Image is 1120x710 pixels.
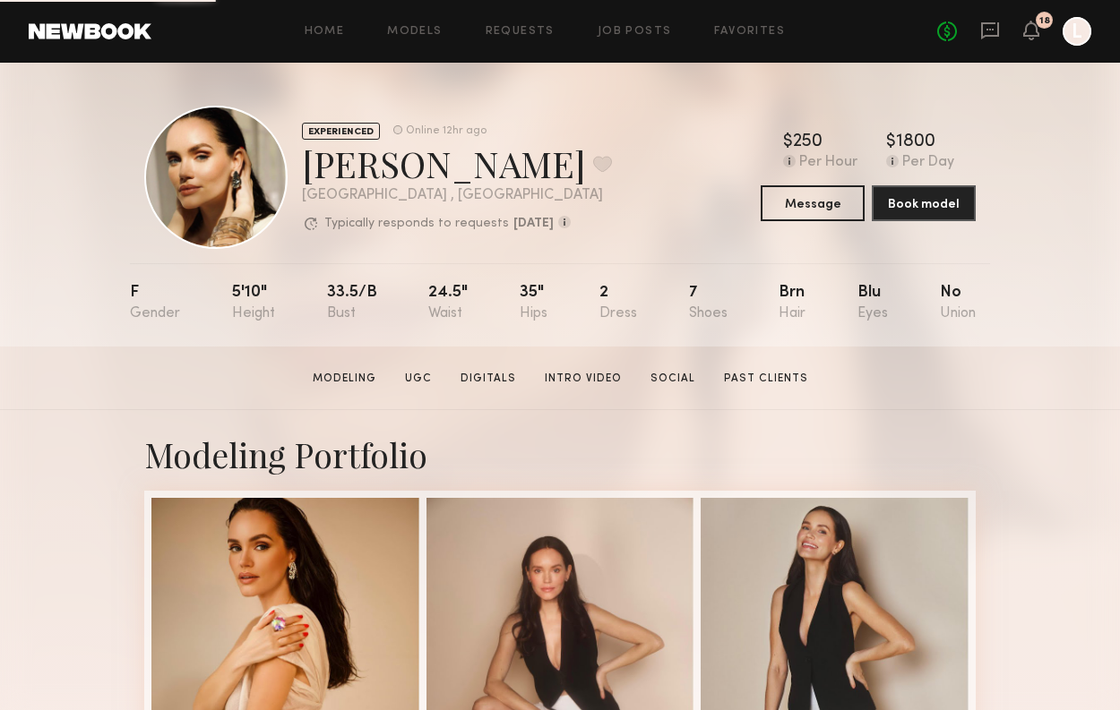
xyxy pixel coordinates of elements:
div: 18 [1039,16,1050,26]
div: $ [783,133,793,151]
div: Online 12hr ago [406,125,487,137]
b: [DATE] [513,218,554,230]
div: 33.5/b [327,285,377,321]
a: Past Clients [717,371,815,387]
a: Intro Video [538,371,629,387]
div: [GEOGRAPHIC_DATA] , [GEOGRAPHIC_DATA] [302,188,612,203]
a: Job Posts [598,26,672,38]
p: Typically responds to requests [324,218,509,230]
div: EXPERIENCED [302,123,380,140]
a: UGC [398,371,439,387]
div: 2 [599,285,637,321]
a: Social [643,371,702,387]
div: No [940,285,976,321]
div: $ [886,133,896,151]
a: Digitals [453,371,523,387]
div: [PERSON_NAME] [302,140,612,187]
div: Per Day [902,155,954,171]
a: Requests [486,26,555,38]
div: 7 [689,285,728,321]
div: 250 [793,133,823,151]
div: Modeling Portfolio [144,432,976,476]
div: 5'10" [232,285,275,321]
div: 24.5" [428,285,468,321]
a: Favorites [714,26,785,38]
div: 1800 [896,133,935,151]
div: F [130,285,180,321]
a: L [1063,17,1091,46]
div: Blu [857,285,888,321]
button: Book model [872,185,976,221]
div: 35" [520,285,547,321]
a: Models [387,26,442,38]
div: Per Hour [799,155,857,171]
a: Modeling [306,371,383,387]
div: Brn [779,285,806,321]
button: Message [761,185,865,221]
a: Home [305,26,345,38]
